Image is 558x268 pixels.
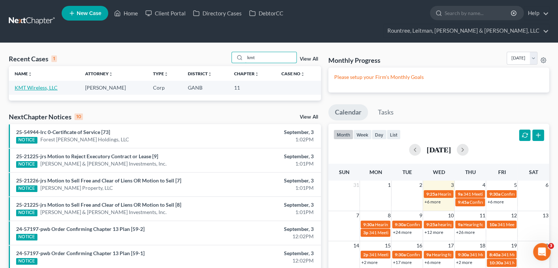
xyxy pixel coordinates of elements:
[545,181,549,189] span: 6
[463,191,529,197] span: 341 Meeting for [PERSON_NAME]
[51,55,57,62] div: 1
[219,201,314,209] div: September, 3
[110,7,142,20] a: Home
[300,72,305,76] i: unfold_more
[489,191,500,197] span: 9:30a
[182,81,228,94] td: GANB
[447,241,454,250] span: 17
[415,241,423,250] span: 16
[361,260,377,265] a: +2 more
[463,222,485,227] span: Hearing for
[234,71,259,76] a: Chapterunfold_more
[384,241,391,250] span: 15
[189,7,245,20] a: Directory Cases
[16,137,37,144] div: NOTICE
[384,24,549,37] a: Rountree, Leitman, [PERSON_NAME] & [PERSON_NAME], LLC
[369,169,382,175] span: Mon
[469,199,511,205] span: Confirmation Hearing
[542,211,549,220] span: 13
[153,71,168,76] a: Typeunfold_more
[371,104,400,120] a: Tasks
[533,243,551,261] iframe: Intercom live chat
[300,57,318,62] a: View All
[489,252,500,257] span: 8:40a
[16,202,181,208] a: 25-21225-jrs Motion to Sell Free and Clear of Liens OR Motion to Sell [8]
[219,250,314,257] div: September, 3
[438,222,459,227] span: hearing for
[28,72,32,76] i: unfold_more
[433,169,445,175] span: Wed
[188,71,212,76] a: Districtunfold_more
[16,185,37,192] div: NOTICE
[372,130,387,140] button: day
[219,257,314,264] div: 12:02PM
[406,222,500,227] span: Confirmation Hearing for [PERSON_NAME] Bass
[353,130,372,140] button: week
[450,181,454,189] span: 3
[426,222,437,227] span: 9:25a
[16,258,37,265] div: NOTICE
[355,211,360,220] span: 7
[40,136,129,143] a: Forest [PERSON_NAME] Holdings, LLC
[529,169,538,175] span: Sat
[40,160,167,167] a: [PERSON_NAME] & [PERSON_NAME] Investments, Inc.
[79,81,147,94] td: [PERSON_NAME]
[208,72,212,76] i: unfold_more
[334,73,543,81] p: Please setup your Firm's Monthly Goals
[375,222,397,227] span: Hearing for
[255,72,259,76] i: unfold_more
[219,160,314,167] div: 1:01PM
[219,136,314,143] div: 1:02PM
[438,191,460,197] span: Hearing for
[418,181,423,189] span: 2
[402,169,412,175] span: Tue
[542,241,549,250] span: 20
[16,129,110,135] a: 25-54944-lrc 0-Certificate of Service [73]
[77,11,101,16] span: New Case
[489,260,503,265] span: 10:30a
[328,104,368,120] a: Calendar
[74,113,83,120] div: 10
[16,177,181,184] a: 25-21226-jrs Motion to Sell Free and Clear of Liens OR Motion to Sell [7]
[352,181,360,189] span: 31
[369,252,400,257] span: 341 Meeting for
[393,260,411,265] a: +17 more
[16,250,145,256] a: 24-57197-pwb Order Confirming Chapter 13 Plan [59-1]
[281,71,305,76] a: Case Nounfold_more
[469,252,500,257] span: 341 Meeting for
[394,252,405,257] span: 9:30a
[228,81,276,94] td: 11
[457,199,468,205] span: 9:45a
[333,130,353,140] button: month
[489,222,496,227] span: 10a
[142,7,189,20] a: Client Portal
[406,252,490,257] span: Confirmation Hearing for [PERSON_NAME]
[339,169,349,175] span: Sun
[16,234,37,240] div: NOTICE
[456,260,472,265] a: +2 more
[418,211,423,220] span: 9
[9,54,57,63] div: Recent Cases
[387,130,401,140] button: list
[445,6,512,20] input: Search by name...
[9,112,83,121] div: NextChapter Notices
[426,252,431,257] span: 9a
[85,71,113,76] a: Attorneyunfold_more
[510,211,517,220] span: 12
[245,52,296,63] input: Search by name...
[387,211,391,220] span: 8
[393,229,411,235] a: +24 more
[457,252,468,257] span: 9:30a
[15,71,32,76] a: Nameunfold_more
[363,230,368,235] span: 3p
[478,211,486,220] span: 11
[15,84,58,91] a: KMT Wireless, LLC
[16,226,145,232] a: 24-57197-pwb Order Confirming Chapter 13 Plan [59-2]
[457,222,462,227] span: 9a
[352,241,360,250] span: 14
[40,184,113,192] a: [PERSON_NAME] Property, LLC
[16,210,37,216] div: NOTICE
[394,222,405,227] span: 9:30a
[548,243,554,249] span: 3
[456,229,474,235] a: +26 more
